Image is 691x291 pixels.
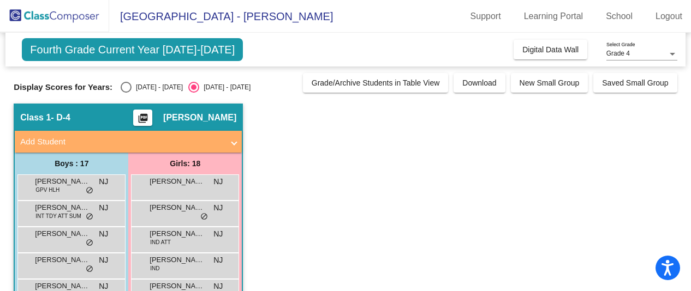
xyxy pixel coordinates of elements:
[597,8,641,25] a: School
[213,202,223,214] span: NJ
[511,73,588,93] button: New Small Group
[312,78,440,87] span: Grade/Archive Students in Table View
[99,176,108,187] span: NJ
[99,254,108,266] span: NJ
[150,228,204,239] span: [PERSON_NAME]
[303,73,449,93] button: Grade/Archive Students in Table View
[522,45,579,54] span: Digital Data Wall
[35,202,90,213] span: [PERSON_NAME] [PERSON_NAME]
[593,73,677,93] button: Saved Small Group
[99,202,108,214] span: NJ
[35,254,90,265] span: [PERSON_NAME]
[35,212,81,220] span: INT TDY ATT SUM
[647,8,691,25] a: Logout
[35,228,90,239] span: [PERSON_NAME]
[150,254,204,265] span: [PERSON_NAME]
[606,50,630,57] span: Grade 4
[150,202,204,213] span: [PERSON_NAME]
[200,213,208,221] span: do_not_disturb_alt
[15,153,128,174] div: Boys : 17
[132,82,183,92] div: [DATE] - [DATE]
[150,176,204,187] span: [PERSON_NAME]
[35,176,90,187] span: [PERSON_NAME]
[121,82,251,93] mat-radio-group: Select an option
[86,239,93,247] span: do_not_disturb_alt
[462,78,496,87] span: Download
[51,112,70,123] span: - D-4
[520,78,580,87] span: New Small Group
[213,228,223,240] span: NJ
[213,176,223,187] span: NJ
[20,136,223,148] mat-panel-title: Add Student
[22,38,243,61] span: Fourth Grade Current Year [DATE]-[DATE]
[35,186,59,194] span: GPV HLH
[150,264,159,272] span: IND
[20,112,51,123] span: Class 1
[163,112,236,123] span: [PERSON_NAME]
[602,78,668,87] span: Saved Small Group
[128,153,242,174] div: Girls: 18
[515,8,592,25] a: Learning Portal
[199,82,251,92] div: [DATE] - [DATE]
[86,265,93,274] span: do_not_disturb_alt
[213,254,223,266] span: NJ
[462,8,510,25] a: Support
[514,40,587,59] button: Digital Data Wall
[99,228,108,240] span: NJ
[109,8,333,25] span: [GEOGRAPHIC_DATA] - [PERSON_NAME]
[15,131,242,153] mat-expansion-panel-header: Add Student
[454,73,505,93] button: Download
[14,82,112,92] span: Display Scores for Years:
[150,238,171,246] span: IND ATT
[86,213,93,221] span: do_not_disturb_alt
[133,110,152,126] button: Print Students Details
[136,113,150,128] mat-icon: picture_as_pdf
[86,186,93,195] span: do_not_disturb_alt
